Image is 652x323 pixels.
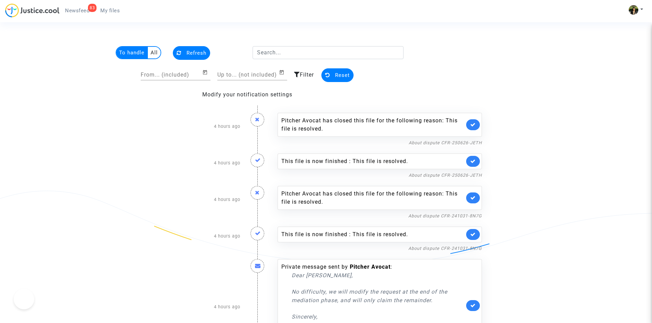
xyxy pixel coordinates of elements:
[100,8,120,14] span: My files
[321,68,354,82] button: Reset
[300,71,314,78] span: Filter
[281,190,464,206] div: Pitcher Avocat has closed this file for the following reason: This file is resolved.
[281,230,464,239] div: This file is now finished : This file is resolved.
[292,287,464,305] p: No difficulty, we will modify the request at the end of the mediation phase, and will only claim ...
[202,68,210,77] button: Open calendar
[202,91,292,98] a: Modify your notification settings
[95,5,125,16] a: My files
[65,8,89,14] span: Newsfeed
[409,173,482,178] a: About dispute CFR-250626-JETH
[148,47,161,58] multi-toggle-item: All
[5,3,60,17] img: jc-logo.svg
[165,106,245,147] div: 4 hours ago
[165,179,245,220] div: 4 hours ago
[60,5,95,16] a: 83Newsfeed
[88,4,97,12] div: 83
[408,213,482,218] a: About dispute CFR-241031-8N7G
[629,5,638,15] img: ACg8ocIHv2cjDDKoFJhKpOjfbZYKSpwDZ1OyqKQUd1LFOvruGOPdCw=s96-c
[187,50,206,56] span: Refresh
[14,289,34,309] iframe: Help Scout Beacon - Open
[281,157,464,165] div: This file is now finished : This file is resolved.
[350,264,391,270] b: Pitcher Avocat
[165,220,245,252] div: 4 hours ago
[281,117,464,133] div: Pitcher Avocat has closed this file for the following reason: This file is resolved.
[116,47,148,58] multi-toggle-item: To handle
[165,147,245,179] div: 4 hours ago
[173,46,210,60] button: Refresh
[408,246,482,251] a: About dispute CFR-241031-8N7G
[253,46,404,59] input: Search...
[335,72,350,78] span: Reset
[409,140,482,145] a: About dispute CFR-250626-JETH
[292,271,464,280] p: Dear [PERSON_NAME],
[292,312,464,321] p: Sincerely,
[279,68,287,77] button: Open calendar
